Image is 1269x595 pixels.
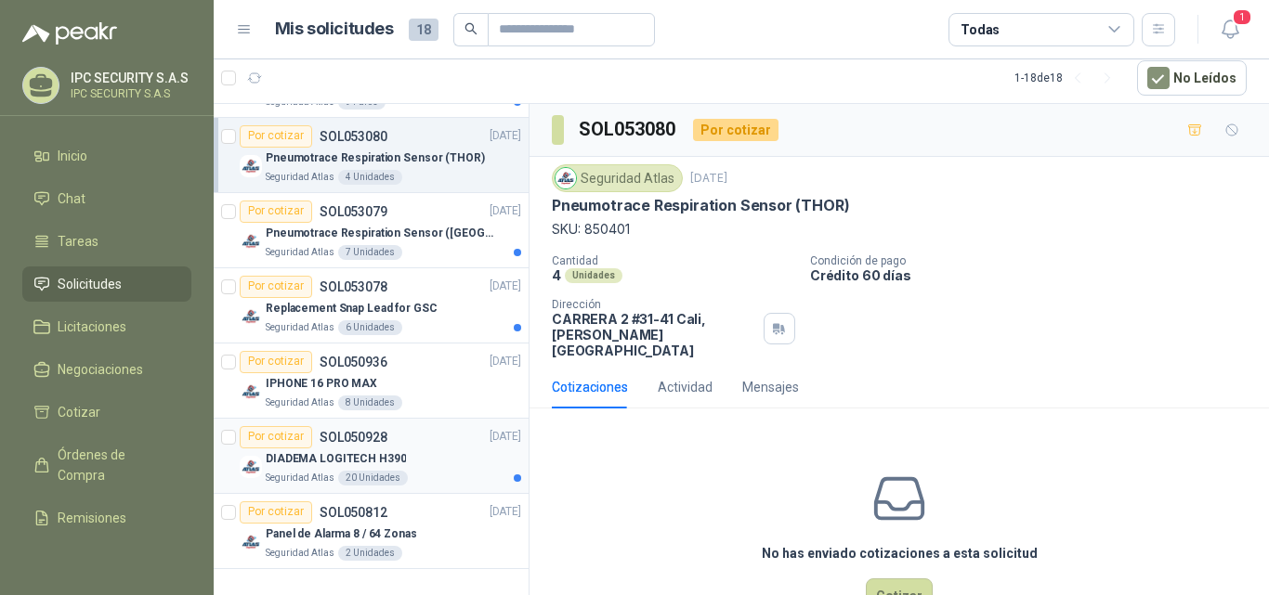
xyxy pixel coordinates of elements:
[240,125,312,148] div: Por cotizar
[240,305,262,328] img: Company Logo
[214,193,529,268] a: Por cotizarSOL053079[DATE] Company LogoPneumotrace Respiration Sensor ([GEOGRAPHIC_DATA])Segurida...
[552,164,683,192] div: Seguridad Atlas
[22,395,191,430] a: Cotizar
[762,543,1038,563] h3: No has enviado cotizaciones a esta solicitud
[810,254,1262,267] p: Condición de pago
[22,437,191,493] a: Órdenes de Compra
[214,343,529,419] a: Por cotizarSOL050936[DATE] Company LogoIPHONE 16 PRO MAXSeguridad Atlas8 Unidades
[240,230,262,252] img: Company Logo
[266,170,334,185] p: Seguridad Atlas
[58,402,100,422] span: Cotizar
[552,298,756,311] p: Dirección
[214,268,529,343] a: Por cotizarSOL053078[DATE] Company LogoReplacement Snap Lead for GSCSeguridad Atlas6 Unidades
[338,245,402,260] div: 7 Unidades
[320,130,387,143] p: SOL053080
[409,19,438,41] span: 18
[58,317,126,337] span: Licitaciones
[214,118,529,193] a: Por cotizarSOL053080[DATE] Company LogoPneumotrace Respiration Sensor (THOR)Seguridad Atlas4 Unid...
[58,146,87,166] span: Inicio
[338,320,402,335] div: 6 Unidades
[22,224,191,259] a: Tareas
[58,445,174,485] span: Órdenes de Compra
[22,181,191,216] a: Chat
[552,267,561,283] p: 4
[338,471,408,485] div: 20 Unidades
[490,278,521,295] p: [DATE]
[266,300,438,317] p: Replacement Snap Lead for GSC
[658,377,713,397] div: Actividad
[579,115,678,144] h3: SOL053080
[552,254,795,267] p: Cantidad
[490,202,521,220] p: [DATE]
[240,426,312,448] div: Por cotizar
[71,88,189,99] p: IPC SECURITY S.A.S
[690,170,727,188] p: [DATE]
[266,546,334,561] p: Seguridad Atlas
[240,381,262,403] img: Company Logo
[961,19,1000,40] div: Todas
[240,276,312,298] div: Por cotizar
[22,138,191,174] a: Inicio
[1137,60,1247,96] button: No Leídos
[58,359,143,380] span: Negociaciones
[490,127,521,145] p: [DATE]
[1014,63,1122,93] div: 1 - 18 de 18
[240,200,312,223] div: Por cotizar
[266,245,334,260] p: Seguridad Atlas
[266,471,334,485] p: Seguridad Atlas
[214,419,529,494] a: Por cotizarSOL050928[DATE] Company LogoDIADEMA LOGITECH H390Seguridad Atlas20 Unidades
[214,494,529,569] a: Por cotizarSOL050812[DATE] Company LogoPanel de Alarma 8 / 64 ZonasSeguridad Atlas2 Unidades
[693,119,778,141] div: Por cotizar
[266,149,485,167] p: Pneumotrace Respiration Sensor (THOR)
[58,274,122,294] span: Solicitudes
[320,205,387,218] p: SOL053079
[240,155,262,177] img: Company Logo
[22,352,191,387] a: Negociaciones
[22,500,191,536] a: Remisiones
[240,456,262,478] img: Company Logo
[266,525,417,543] p: Panel de Alarma 8 / 64 Zonas
[464,22,478,35] span: search
[266,450,406,468] p: DIADEMA LOGITECH H390
[810,267,1262,283] p: Crédito 60 días
[275,16,394,43] h1: Mis solicitudes
[266,225,497,242] p: Pneumotrace Respiration Sensor ([GEOGRAPHIC_DATA])
[22,22,117,45] img: Logo peakr
[266,375,377,393] p: IPHONE 16 PRO MAX
[1232,8,1252,26] span: 1
[1213,13,1247,46] button: 1
[742,377,799,397] div: Mensajes
[338,395,402,410] div: 8 Unidades
[565,268,622,283] div: Unidades
[240,501,312,524] div: Por cotizar
[58,508,126,528] span: Remisiones
[320,356,387,369] p: SOL050936
[490,353,521,370] p: [DATE]
[552,196,849,215] p: Pneumotrace Respiration Sensor (THOR)
[320,280,387,293] p: SOL053078
[490,428,521,446] p: [DATE]
[58,231,98,252] span: Tareas
[240,351,312,373] div: Por cotizar
[22,266,191,302] a: Solicitudes
[552,311,756,358] p: CARRERA 2 #31-41 Cali , [PERSON_NAME][GEOGRAPHIC_DATA]
[320,506,387,519] p: SOL050812
[266,320,334,335] p: Seguridad Atlas
[22,309,191,344] a: Licitaciones
[552,219,1247,239] p: SKU: 850401
[556,168,576,188] img: Company Logo
[22,543,191,578] a: Configuración
[266,395,334,410] p: Seguridad Atlas
[320,431,387,444] p: SOL050928
[240,531,262,553] img: Company Logo
[552,377,628,397] div: Cotizaciones
[338,546,402,561] div: 2 Unidades
[490,503,521,521] p: [DATE]
[338,170,402,185] div: 4 Unidades
[58,188,85,209] span: Chat
[71,71,189,84] p: IPC SECURITY S.A.S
